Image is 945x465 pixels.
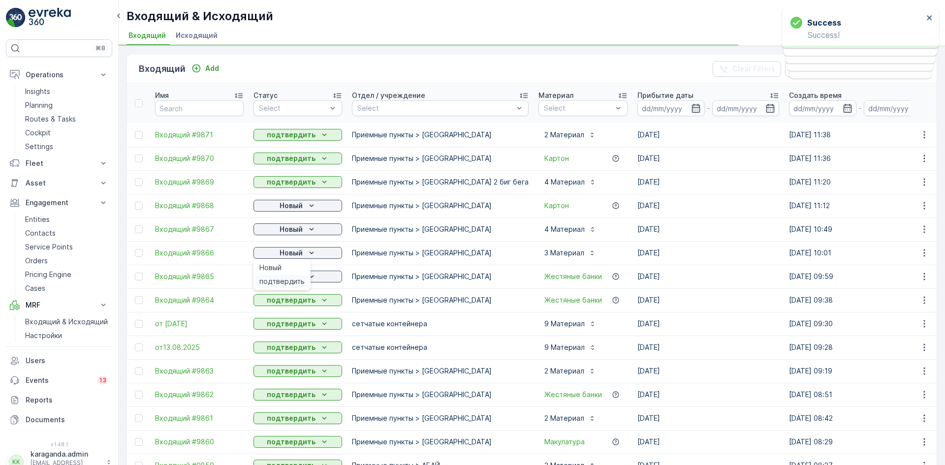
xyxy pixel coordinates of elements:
[926,14,933,23] button: close
[21,140,112,154] a: Settings
[544,413,584,423] p: 2 Материал
[6,193,112,213] button: Engagement
[864,100,931,116] input: dd/mm/yyyy
[25,100,53,110] p: Planning
[155,342,244,352] a: от13.08.2025
[155,100,244,116] input: Search
[135,367,143,375] div: Toggle Row Selected
[205,63,219,73] p: Add
[21,112,112,126] a: Routes & Tasks
[26,158,93,168] p: Fleet
[155,272,244,281] a: Входящий #9865
[538,363,602,379] button: 2 Материал
[26,395,108,405] p: Reports
[135,320,143,328] div: Toggle Row Selected
[155,130,244,140] span: Входящий #9871
[155,366,244,376] a: Входящий #9863
[544,295,602,305] span: Жестяные банки
[732,64,775,74] p: Clear Filters
[267,366,315,376] p: подтвердить
[253,389,342,401] button: подтвердить
[26,415,108,425] p: Documents
[544,272,602,281] span: Жестяные банки
[632,123,784,147] td: [DATE]
[347,312,534,336] td: сетчатыe контейнера
[544,366,584,376] p: 2 Материал
[632,312,784,336] td: [DATE]
[807,17,841,29] h3: Success
[267,130,315,140] p: подтвердить
[784,265,936,288] td: [DATE] 09:59
[544,201,569,211] span: Картон
[135,155,143,162] div: Toggle Row Selected
[128,31,166,40] span: Входящий
[712,100,780,116] input: dd/mm/yyyy
[135,249,143,257] div: Toggle Row Selected
[21,98,112,112] a: Planning
[21,213,112,226] a: Entities
[6,441,112,447] span: v 1.48.1
[135,225,143,233] div: Toggle Row Selected
[26,178,93,188] p: Asset
[347,336,534,359] td: сетчатыe контейнера
[544,248,584,258] p: 3 Материал
[784,217,936,241] td: [DATE] 10:49
[347,147,534,170] td: Приемные пункты > [GEOGRAPHIC_DATA]
[135,343,143,351] div: Toggle Row Selected
[95,44,105,52] p: ⌘B
[6,410,112,430] a: Documents
[155,295,244,305] span: Входящий #9864
[538,245,602,261] button: 3 Материал
[155,437,244,447] a: Входящий #9860
[713,61,781,77] button: Clear Filters
[544,437,585,447] a: Макулатура
[544,154,569,163] span: Картон
[784,194,936,217] td: [DATE] 11:12
[25,128,51,138] p: Cockpit
[155,413,244,423] span: Входящий #9861
[139,62,186,76] p: Входящий
[784,241,936,265] td: [DATE] 10:01
[259,277,305,286] span: подтвердить
[632,241,784,265] td: [DATE]
[280,248,303,258] p: Новый
[784,288,936,312] td: [DATE] 09:38
[352,91,425,100] p: Отдел / учреждение
[155,224,244,234] span: Входящий #9867
[259,103,327,113] p: Select
[347,265,534,288] td: Приемные пункты > [GEOGRAPHIC_DATA]
[31,449,101,459] p: karaganda.admin
[29,8,71,28] img: logo_light-DOdMpM7g.png
[25,331,62,341] p: Настройки
[632,288,784,312] td: [DATE]
[267,390,315,400] p: подтвердить
[784,170,936,194] td: [DATE] 11:20
[25,283,45,293] p: Cases
[155,248,244,258] a: Входящий #9866
[544,130,584,140] p: 2 Материал
[155,390,244,400] a: Входящий #9862
[253,176,342,188] button: подтвердить
[21,315,112,329] a: Входящий & Исходящий
[347,359,534,383] td: Приемные пункты > [GEOGRAPHIC_DATA]
[253,129,342,141] button: подтвердить
[538,340,602,355] button: 9 Материал
[253,341,342,353] button: подтвердить
[21,85,112,98] a: Insights
[357,103,513,113] p: Select
[155,201,244,211] a: Входящий #9868
[21,240,112,254] a: Service Points
[253,412,342,424] button: подтвердить
[26,375,92,385] p: Events
[544,319,585,329] p: 9 Материал
[135,273,143,280] div: Toggle Row Selected
[126,8,273,24] p: Входящий & Исходящий
[135,438,143,446] div: Toggle Row Selected
[259,263,282,273] span: Новый
[25,256,48,266] p: Orders
[267,295,315,305] p: подтвердить
[347,241,534,265] td: Приемные пункты > [GEOGRAPHIC_DATA]
[347,406,534,430] td: Приемные пункты > [GEOGRAPHIC_DATA]
[6,351,112,371] a: Users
